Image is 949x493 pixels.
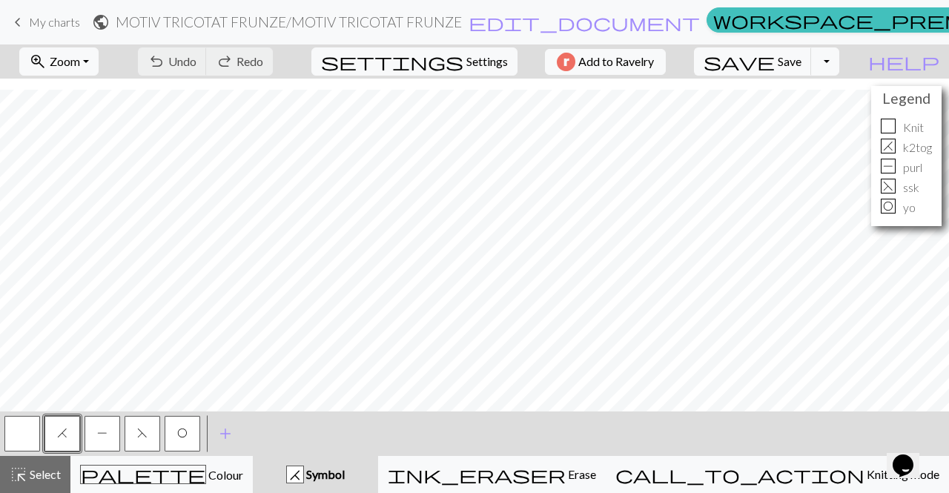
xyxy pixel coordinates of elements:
[116,13,462,30] h2: MOTIV TRICOTAT FRUNZE / MOTIV TRICOTAT FRUNZE
[253,456,378,493] button: H Symbol
[321,53,463,70] i: Settings
[881,199,896,214] div: O
[70,456,253,493] button: Colour
[887,434,934,478] iframe: chat widget
[125,416,160,451] button: F
[304,467,345,481] span: Symbol
[27,467,61,481] span: Select
[881,139,896,153] div: H
[875,90,938,107] h4: Legend
[606,456,949,493] button: Knitting mode
[287,466,303,484] div: H
[50,54,80,68] span: Zoom
[694,47,812,76] button: Save
[704,51,775,72] span: save
[9,12,27,33] span: keyboard_arrow_left
[29,51,47,72] span: zoom_in
[97,427,108,439] span: purl
[92,12,110,33] span: public
[44,416,80,451] button: H
[9,10,80,35] a: My charts
[206,468,243,482] span: Colour
[321,51,463,72] span: settings
[311,47,518,76] button: SettingsSettings
[864,467,939,481] span: Knitting mode
[557,53,575,71] img: Ravelry
[469,12,700,33] span: edit_document
[778,54,801,68] span: Save
[903,199,916,216] p: yo
[378,456,606,493] button: Erase
[29,15,80,29] span: My charts
[903,119,924,136] p: Knit
[903,179,919,196] p: ssk
[85,416,120,451] button: P
[466,53,508,70] span: Settings
[81,464,205,485] span: palette
[10,464,27,485] span: highlight_alt
[177,427,188,439] span: yo
[881,179,896,193] div: F
[545,49,666,75] button: Add to Ravelry
[216,423,234,444] span: add
[566,467,596,481] span: Erase
[137,427,148,439] span: ssk
[57,427,67,439] span: k2tog
[578,53,654,71] span: Add to Ravelry
[868,51,939,72] span: help
[903,159,922,176] p: purl
[881,159,896,173] div: P
[165,416,200,451] button: O
[388,464,566,485] span: ink_eraser
[615,464,864,485] span: call_to_action
[903,139,932,156] p: k2tog
[19,47,99,76] button: Zoom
